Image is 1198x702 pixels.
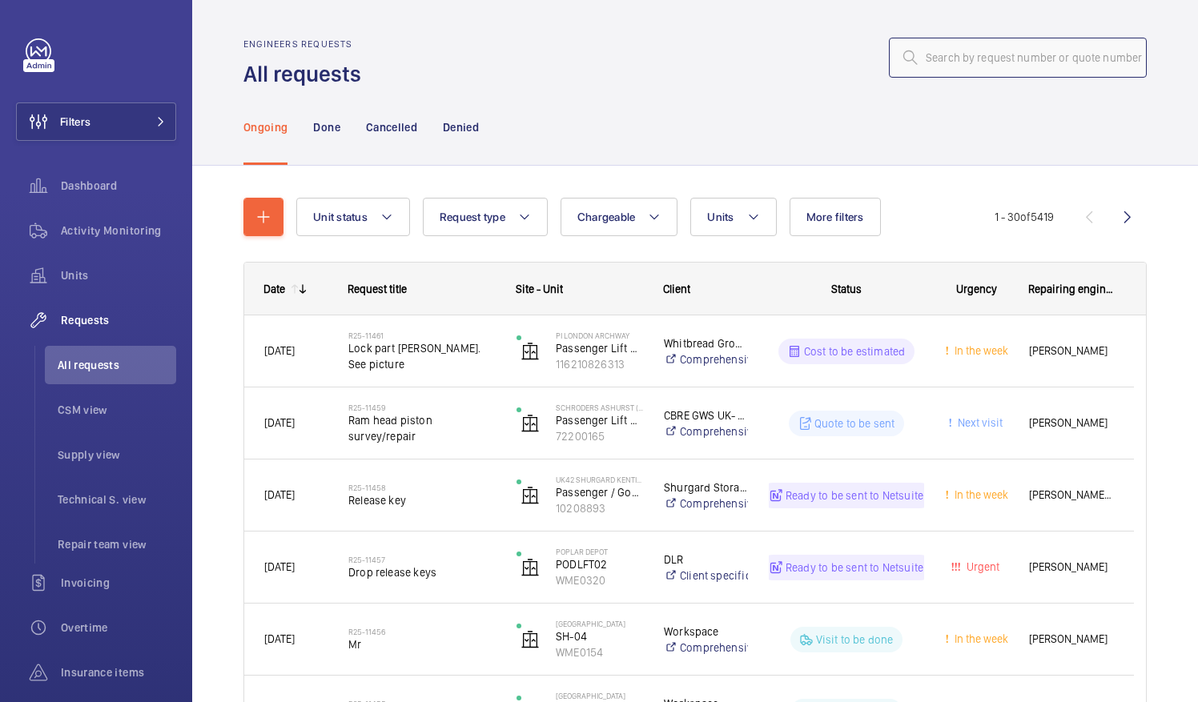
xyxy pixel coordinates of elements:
[263,283,285,295] div: Date
[348,283,407,295] span: Request title
[889,38,1147,78] input: Search by request number or quote number
[1029,414,1114,432] span: [PERSON_NAME]
[814,415,895,431] p: Quote to be sent
[664,479,748,495] p: Shurgard Storage
[664,423,748,439] a: Comprehensive
[995,211,1054,223] span: 1 - 30 5419
[348,555,496,564] h2: R25-11457
[707,211,734,223] span: Units
[243,38,371,50] h2: Engineers requests
[556,628,643,644] p: SH-04
[806,211,864,223] span: More filters
[61,267,176,283] span: Units
[556,428,643,444] p: 72200165
[831,283,862,295] span: Status
[243,59,371,89] h1: All requests
[313,119,340,135] p: Done
[58,357,176,373] span: All requests
[313,211,368,223] span: Unit status
[61,312,176,328] span: Requests
[348,636,496,652] span: Mr
[348,483,496,492] h2: R25-11458
[348,412,496,444] span: Ram head piston survey/repair
[664,495,748,511] a: Comprehensive
[804,343,906,359] p: Cost to be estimated
[61,620,176,636] span: Overtime
[556,500,643,516] p: 10208893
[61,664,176,680] span: Insurance items
[786,560,923,576] p: Ready to be sent to Netsuite
[443,119,479,135] p: Denied
[786,487,923,503] p: Ready to be sent to Netsuite
[664,351,748,367] a: Comprehensive
[556,475,643,484] p: UK42 Shurgard Kentish Town
[1029,342,1114,360] span: [PERSON_NAME]
[664,624,748,640] p: Workspace
[423,198,548,236] button: Request type
[264,344,295,357] span: [DATE]
[348,331,496,340] h2: R25-11461
[556,556,643,572] p: PODLFT02
[61,178,176,194] span: Dashboard
[556,572,643,588] p: WME0320
[243,119,287,135] p: Ongoing
[664,640,748,656] a: Comprehensive
[951,632,1008,645] span: In the week
[690,198,776,236] button: Units
[556,340,643,356] p: Passenger Lift Right Hand
[790,198,881,236] button: More filters
[348,340,496,372] span: Lock part [PERSON_NAME]. See picture
[1028,283,1115,295] span: Repairing engineer
[264,560,295,573] span: [DATE]
[1029,558,1114,576] span: [PERSON_NAME]
[264,416,295,429] span: [DATE]
[348,564,496,580] span: Drop release keys
[556,412,643,428] p: Passenger Lift 2 (G-2)
[264,632,295,645] span: [DATE]
[956,283,997,295] span: Urgency
[816,632,894,648] p: Visit to be done
[664,568,748,584] a: Client specific
[521,342,540,361] img: elevator.svg
[556,619,643,628] p: [GEOGRAPHIC_DATA]
[561,198,678,236] button: Chargeable
[556,331,643,340] p: PI London Archway
[264,488,295,501] span: [DATE]
[955,416,1003,429] span: Next visit
[60,114,90,130] span: Filters
[296,198,410,236] button: Unit status
[556,691,643,700] p: [GEOGRAPHIC_DATA]
[516,283,563,295] span: Site - Unit
[348,627,496,636] h2: R25-11456
[1029,486,1114,504] span: [PERSON_NAME] [PERSON_NAME]
[58,536,176,552] span: Repair team view
[58,491,176,507] span: Technical S. view
[1020,211,1031,223] span: of
[664,552,748,568] p: DLR
[963,560,999,573] span: Urgent
[61,575,176,591] span: Invoicing
[58,402,176,418] span: CSM view
[556,484,643,500] p: Passenger / Goods lift
[556,644,643,660] p: WME0154
[521,414,540,433] img: elevator.svg
[440,211,505,223] span: Request type
[58,447,176,463] span: Supply view
[16,102,176,141] button: Filters
[1029,630,1114,648] span: [PERSON_NAME]
[556,356,643,372] p: 116210826313
[348,403,496,412] h2: R25-11459
[577,211,636,223] span: Chargeable
[521,558,540,577] img: elevator.svg
[366,119,417,135] p: Cancelled
[521,486,540,505] img: elevator.svg
[61,223,176,239] span: Activity Monitoring
[663,283,690,295] span: Client
[556,403,643,412] p: Schroders Ashurst ([GEOGRAPHIC_DATA])
[521,630,540,649] img: elevator.svg
[664,407,748,423] p: CBRE GWS UK- Schroders (Horsham & [PERSON_NAME])
[348,492,496,508] span: Release key
[664,335,748,351] p: Whitbread Group PLC
[951,488,1008,501] span: In the week
[951,344,1008,357] span: In the week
